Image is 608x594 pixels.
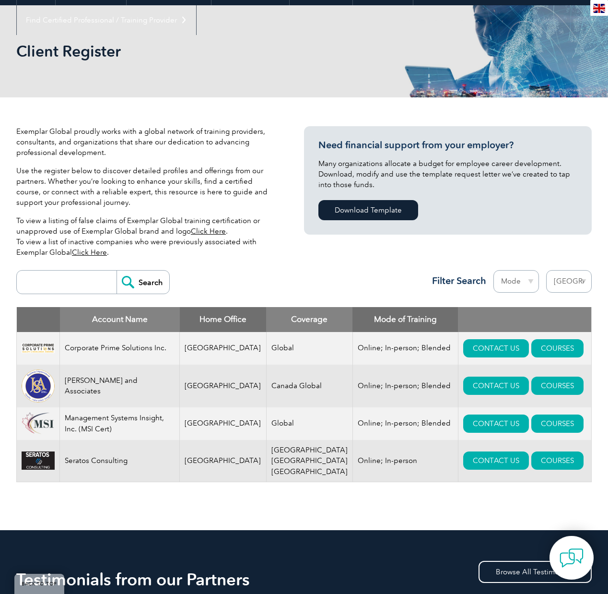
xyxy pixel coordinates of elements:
[352,307,458,332] th: Mode of Training: activate to sort column ascending
[60,365,180,407] td: [PERSON_NAME] and Associates
[180,440,267,482] td: [GEOGRAPHIC_DATA]
[560,546,584,570] img: contact-chat.png
[531,339,584,357] a: COURSES
[22,369,55,403] img: 6372c78c-dabc-ea11-a814-000d3a79823d-logo.png
[60,332,180,365] td: Corporate Prime Solutions Inc.
[318,200,418,220] a: Download Template
[318,139,577,151] h3: Need financial support from your employer?
[458,307,591,332] th: : activate to sort column ascending
[16,44,419,59] h2: Client Register
[352,407,458,440] td: Online; In-person; Blended
[117,271,169,294] input: Search
[479,561,592,583] a: Browse All Testimonials
[531,451,584,470] a: COURSES
[266,307,352,332] th: Coverage: activate to sort column ascending
[531,415,584,433] a: COURSES
[593,4,605,13] img: en
[60,407,180,440] td: Management Systems Insight, Inc. (MSI Cert)
[16,166,275,208] p: Use the register below to discover detailed profiles and offerings from our partners. Whether you...
[180,307,267,332] th: Home Office: activate to sort column ascending
[22,451,55,470] img: 4e85bad1-3996-eb11-b1ac-002248153ed8-logo.gif
[266,332,352,365] td: Global
[16,126,275,158] p: Exemplar Global proudly works with a global network of training providers, consultants, and organ...
[463,451,529,470] a: CONTACT US
[22,343,55,353] img: 12b7c7c5-1696-ea11-a812-000d3ae11abd-logo.jpg
[16,572,592,587] h2: Testimonials from our Partners
[16,215,275,258] p: To view a listing of false claims of Exemplar Global training certification or unapproved use of ...
[14,574,64,594] a: BACK TO TOP
[531,377,584,395] a: COURSES
[266,407,352,440] td: Global
[191,227,226,236] a: Click Here
[266,365,352,407] td: Canada Global
[22,412,55,434] img: 1303cd39-a58f-ee11-be36-000d3ae1a86f-logo.png
[463,415,529,433] a: CONTACT US
[266,440,352,482] td: [GEOGRAPHIC_DATA] [GEOGRAPHIC_DATA] [GEOGRAPHIC_DATA]
[426,275,486,287] h3: Filter Search
[60,440,180,482] td: Seratos Consulting
[180,407,267,440] td: [GEOGRAPHIC_DATA]
[17,5,196,35] a: Find Certified Professional / Training Provider
[60,307,180,332] th: Account Name: activate to sort column descending
[72,248,107,257] a: Click Here
[352,365,458,407] td: Online; In-person; Blended
[352,440,458,482] td: Online; In-person
[180,332,267,365] td: [GEOGRAPHIC_DATA]
[463,339,529,357] a: CONTACT US
[318,158,577,190] p: Many organizations allocate a budget for employee career development. Download, modify and use th...
[463,377,529,395] a: CONTACT US
[180,365,267,407] td: [GEOGRAPHIC_DATA]
[352,332,458,365] td: Online; In-person; Blended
